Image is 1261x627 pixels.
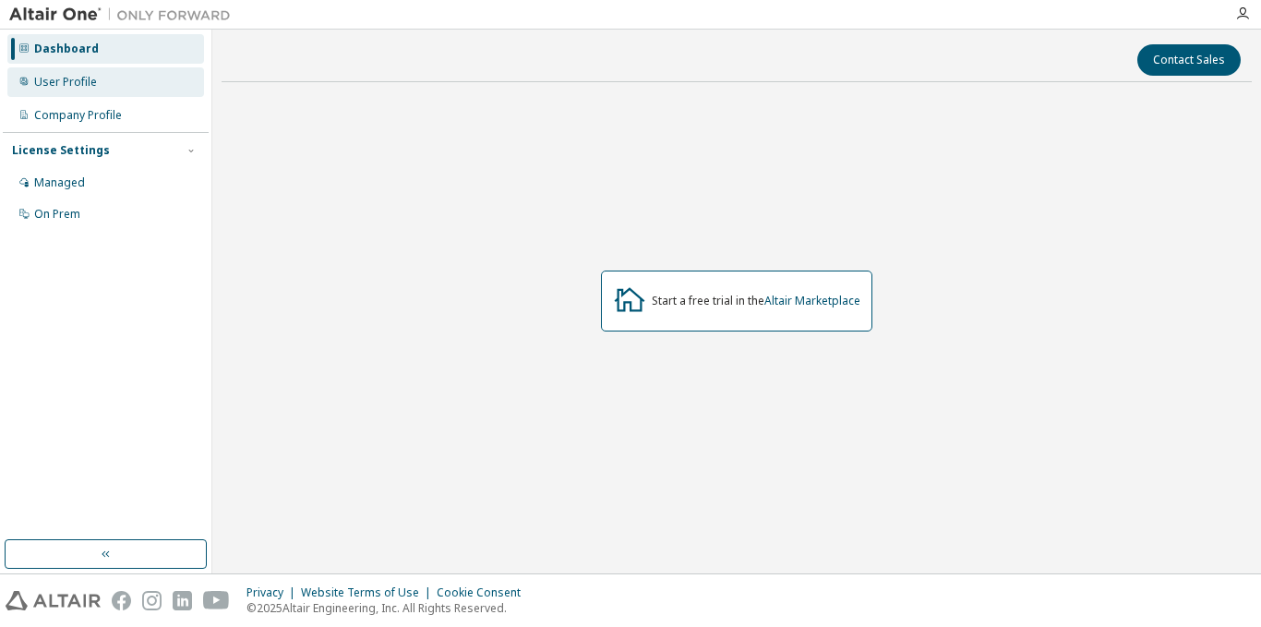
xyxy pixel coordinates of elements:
a: Altair Marketplace [764,293,860,308]
img: facebook.svg [112,591,131,610]
div: Website Terms of Use [301,585,437,600]
button: Contact Sales [1137,44,1241,76]
div: Start a free trial in the [652,294,860,308]
img: altair_logo.svg [6,591,101,610]
div: Company Profile [34,108,122,123]
div: Cookie Consent [437,585,532,600]
p: © 2025 Altair Engineering, Inc. All Rights Reserved. [246,600,532,616]
div: Privacy [246,585,301,600]
div: User Profile [34,75,97,90]
img: instagram.svg [142,591,162,610]
div: Managed [34,175,85,190]
img: Altair One [9,6,240,24]
div: On Prem [34,207,80,222]
img: youtube.svg [203,591,230,610]
div: Dashboard [34,42,99,56]
div: License Settings [12,143,110,158]
img: linkedin.svg [173,591,192,610]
